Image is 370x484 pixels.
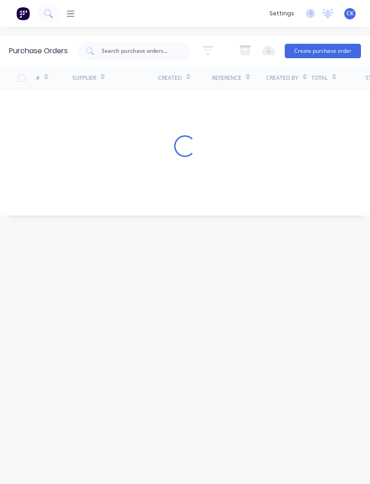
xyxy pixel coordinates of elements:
[101,46,176,55] input: Search purchase orders...
[72,74,96,82] div: Supplier
[311,74,328,82] div: Total
[265,7,299,20] div: settings
[347,9,354,18] span: CK
[285,44,361,58] button: Create purchase order
[212,74,241,82] div: Reference
[266,74,298,82] div: Created By
[36,74,40,82] div: #
[16,7,30,20] img: Factory
[158,74,182,82] div: Created
[9,46,68,56] div: Purchase Orders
